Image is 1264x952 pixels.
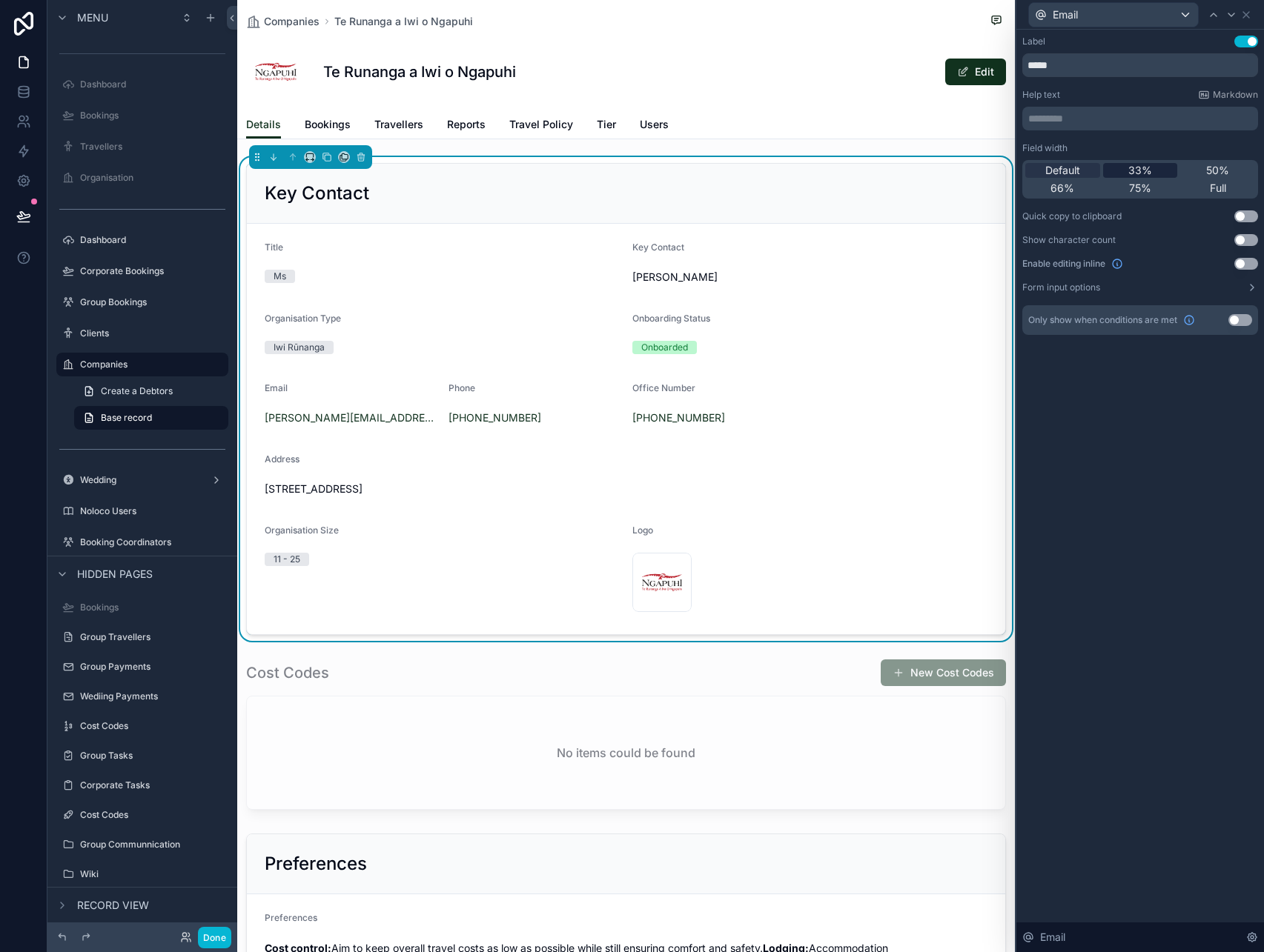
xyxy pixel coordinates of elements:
[334,14,473,29] a: Te Runanga a Iwi o Ngapuhi
[56,833,228,856] a: Group Communnication
[198,927,231,948] button: Done
[80,720,225,732] label: Cost Codes
[56,596,228,619] a: Bookings
[632,270,988,284] span: [PERSON_NAME]
[1210,181,1226,196] span: Full
[80,809,225,821] label: Cost Codes
[1206,163,1229,178] span: 50%
[56,468,228,492] a: Wedding
[56,73,228,96] a: Dashboard
[80,661,225,673] label: Group Payments
[1050,181,1074,196] span: 66%
[265,182,369,205] h2: Key Contact
[265,313,341,324] span: Organisation Type
[265,242,283,253] span: Title
[56,685,228,708] a: Wediing Payments
[246,111,281,139] a: Details
[265,525,339,536] span: Organisation Size
[56,862,228,886] a: Wiki
[447,111,486,141] a: Reports
[56,773,228,797] a: Corporate Tasks
[1022,210,1122,222] div: Quick copy to clipboard
[1053,7,1078,22] span: Email
[56,714,228,738] a: Cost Codes
[1045,163,1080,178] span: Default
[274,270,286,283] div: Ms
[56,259,228,283] a: Corporate Bookings
[74,379,228,403] a: Create a Debtors
[509,117,573,132] span: Travel Policy
[1028,314,1177,326] span: Only show when conditions are met
[1022,142,1068,154] label: Field width
[641,341,688,354] div: Onboarded
[80,779,225,791] label: Corporate Tasks
[56,803,228,827] a: Cost Codes
[509,111,573,141] a: Travel Policy
[80,172,225,184] label: Organisation
[80,265,225,277] label: Corporate Bookings
[323,61,516,82] h1: Te Runanga a Iwi o Ngapuhi
[305,117,351,132] span: Bookings
[632,525,653,536] span: Logo
[80,690,225,702] label: Wediing Payments
[1022,282,1100,293] label: Form input options
[1128,163,1152,178] span: 33%
[945,59,1006,85] button: Edit
[274,553,300,566] div: 11 - 25
[56,744,228,768] a: Group Tasks
[1028,2,1199,27] button: Email
[80,359,219,370] label: Companies
[374,117,423,132] span: Travellers
[449,410,541,425] a: [PHONE_NUMBER]
[265,410,437,425] a: [PERSON_NAME][EMAIL_ADDRESS][PERSON_NAME][DOMAIN_NAME]
[1040,930,1065,945] span: Email
[1198,89,1258,101] a: Markdown
[597,111,616,141] a: Tier
[632,382,695,393] span: Office Number
[449,382,475,393] span: Phone
[80,750,225,762] label: Group Tasks
[632,410,725,425] a: [PHONE_NUMBER]
[447,117,486,132] span: Reports
[80,536,225,548] label: Booking Coordinators
[101,412,152,424] span: Base record
[56,499,228,523] a: Noloco Users
[77,567,153,582] span: Hidden pages
[1022,107,1258,130] div: scrollable content
[265,482,987,496] span: [STREET_ADDRESS]
[305,111,351,141] a: Bookings
[640,111,669,141] a: Users
[80,234,225,246] label: Dashboard
[56,166,228,190] a: Organisation
[264,14,320,29] span: Companies
[80,839,225,851] label: Group Communnication
[56,104,228,127] a: Bookings
[80,141,225,153] label: Travellers
[80,631,225,643] label: Group Travellers
[80,474,205,486] label: Wedding
[265,453,300,465] span: Address
[1022,258,1105,270] span: Enable editing inline
[246,117,281,132] span: Details
[80,79,225,90] label: Dashboard
[56,228,228,252] a: Dashboard
[74,406,228,430] a: Base record
[632,313,710,324] span: Onboarding Status
[80,110,225,122] label: Bookings
[56,135,228,159] a: Travellers
[80,327,225,339] label: Clients
[597,117,616,132] span: Tier
[246,14,320,29] a: Companies
[80,602,225,613] label: Bookings
[80,868,225,880] label: Wiki
[1022,36,1045,47] div: Label
[56,290,228,314] a: Group Bookings
[274,341,325,354] div: Iwi Rūnanga
[101,385,173,397] span: Create a Debtors
[1022,282,1258,293] button: Form input options
[77,898,149,913] span: Record view
[374,111,423,141] a: Travellers
[1022,89,1060,101] label: Help text
[632,242,684,253] span: Key Contact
